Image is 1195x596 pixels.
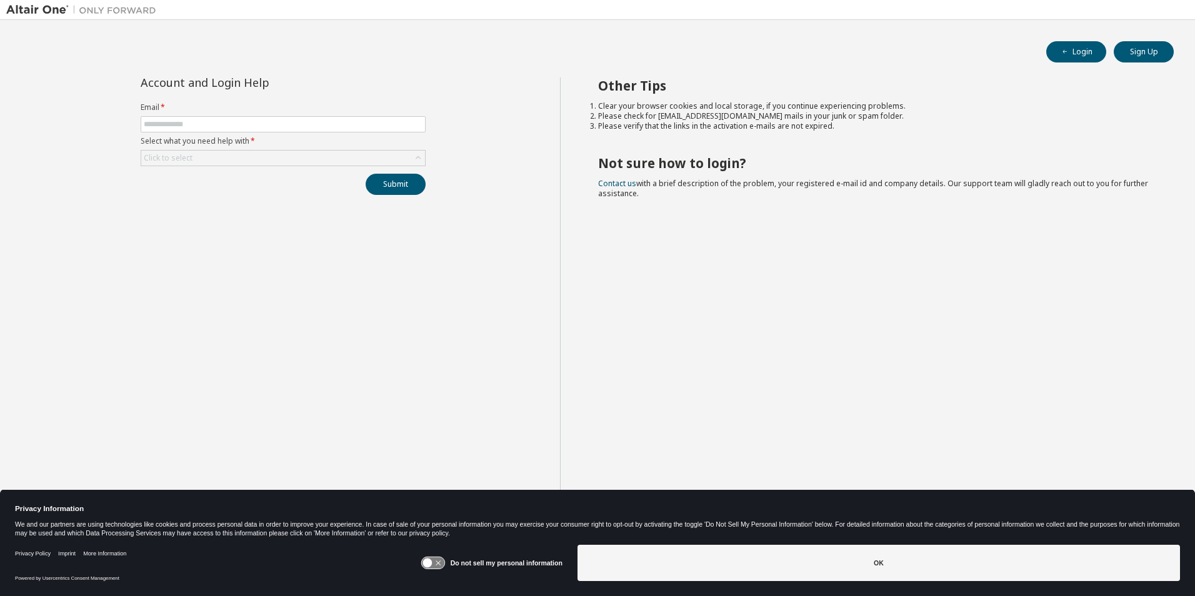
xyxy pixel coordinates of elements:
h2: Not sure how to login? [598,155,1152,171]
button: Sign Up [1114,41,1174,62]
button: Login [1046,41,1106,62]
h2: Other Tips [598,77,1152,94]
div: Account and Login Help [141,77,369,87]
img: Altair One [6,4,162,16]
li: Please check for [EMAIL_ADDRESS][DOMAIN_NAME] mails in your junk or spam folder. [598,111,1152,121]
div: Click to select [144,153,192,163]
div: Click to select [141,151,425,166]
button: Submit [366,174,426,195]
a: Contact us [598,178,636,189]
li: Clear your browser cookies and local storage, if you continue experiencing problems. [598,101,1152,111]
label: Email [141,102,426,112]
label: Select what you need help with [141,136,426,146]
span: with a brief description of the problem, your registered e-mail id and company details. Our suppo... [598,178,1148,199]
li: Please verify that the links in the activation e-mails are not expired. [598,121,1152,131]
